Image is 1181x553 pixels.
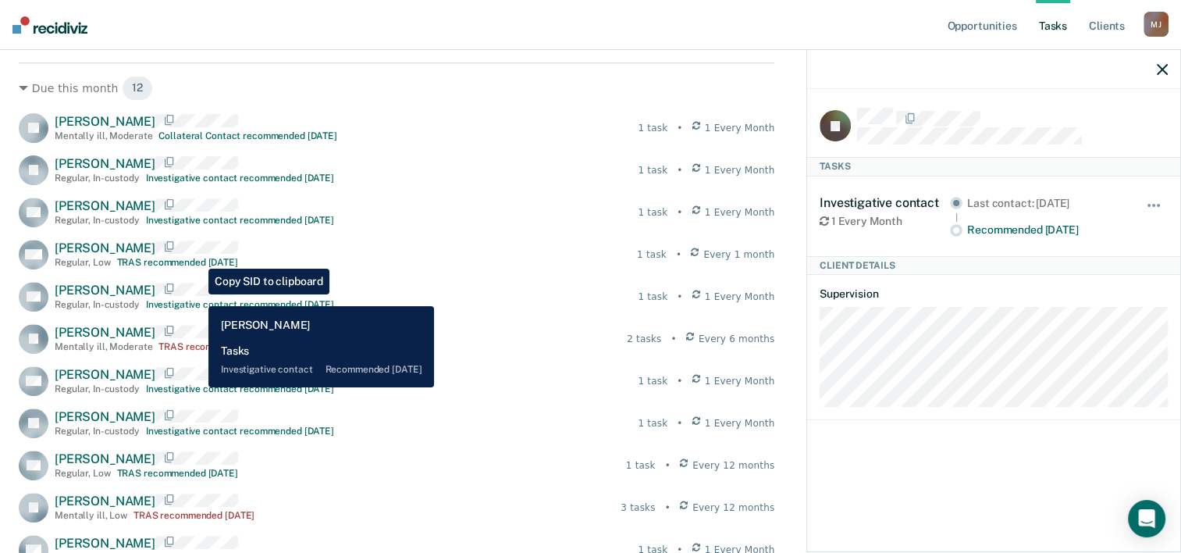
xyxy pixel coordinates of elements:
[55,341,152,352] div: Mentally ill , Moderate
[705,121,775,135] span: 1 Every Month
[146,215,334,226] div: Investigative contact recommended [DATE]
[55,510,127,521] div: Mentally ill , Low
[705,163,775,177] span: 1 Every Month
[146,299,334,310] div: Investigative contact recommended [DATE]
[626,458,656,473] div: 1 task
[807,256,1180,275] div: Client Details
[158,341,279,352] div: TRAS recommended [DATE]
[55,409,155,424] span: [PERSON_NAME]
[638,290,667,304] div: 1 task
[705,290,775,304] span: 1 Every Month
[820,195,950,210] div: Investigative contact
[117,468,238,479] div: TRAS recommended [DATE]
[55,173,140,184] div: Regular , In-custody
[677,205,682,219] div: •
[677,374,682,388] div: •
[55,257,111,268] div: Regular , Low
[638,163,667,177] div: 1 task
[146,426,334,437] div: Investigative contact recommended [DATE]
[55,130,152,141] div: Mentally ill , Moderate
[55,325,155,340] span: [PERSON_NAME]
[133,510,254,521] div: TRAS recommended [DATE]
[820,287,1168,301] dt: Supervision
[703,248,774,262] span: Every 1 month
[122,76,153,101] span: 12
[638,374,667,388] div: 1 task
[55,156,155,171] span: [PERSON_NAME]
[665,501,671,515] div: •
[705,374,775,388] span: 1 Every Month
[55,241,155,255] span: [PERSON_NAME]
[55,426,140,437] div: Regular , In-custody
[627,332,661,346] div: 2 tasks
[19,76,774,101] div: Due this month
[158,130,337,141] div: Collateral Contact recommended [DATE]
[1128,500,1165,537] div: Open Intercom Messenger
[677,416,682,430] div: •
[638,205,667,219] div: 1 task
[638,121,667,135] div: 1 task
[677,163,682,177] div: •
[677,290,682,304] div: •
[55,114,155,129] span: [PERSON_NAME]
[55,215,140,226] div: Regular , In-custody
[665,458,671,473] div: •
[692,458,774,473] span: Every 12 months
[699,332,774,346] span: Every 6 months
[820,215,950,228] div: 1 Every Month
[55,494,155,508] span: [PERSON_NAME]
[146,173,334,184] div: Investigative contact recommended [DATE]
[671,332,676,346] div: •
[807,157,1180,176] div: Tasks
[677,121,682,135] div: •
[55,299,140,310] div: Regular , In-custody
[1144,12,1169,37] div: M J
[146,384,334,394] div: Investigative contact recommended [DATE]
[637,248,667,262] div: 1 task
[705,205,775,219] span: 1 Every Month
[55,367,155,382] span: [PERSON_NAME]
[55,384,140,394] div: Regular , In-custody
[55,451,155,466] span: [PERSON_NAME]
[55,468,111,479] div: Regular , Low
[967,197,1124,210] div: Last contact: [DATE]
[705,416,775,430] span: 1 Every Month
[12,16,87,34] img: Recidiviz
[621,501,655,515] div: 3 tasks
[676,248,681,262] div: •
[55,536,155,551] span: [PERSON_NAME]
[638,416,667,430] div: 1 task
[967,223,1124,237] div: Recommended [DATE]
[117,257,238,268] div: TRAS recommended [DATE]
[55,198,155,213] span: [PERSON_NAME]
[692,501,774,515] span: Every 12 months
[55,283,155,298] span: [PERSON_NAME]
